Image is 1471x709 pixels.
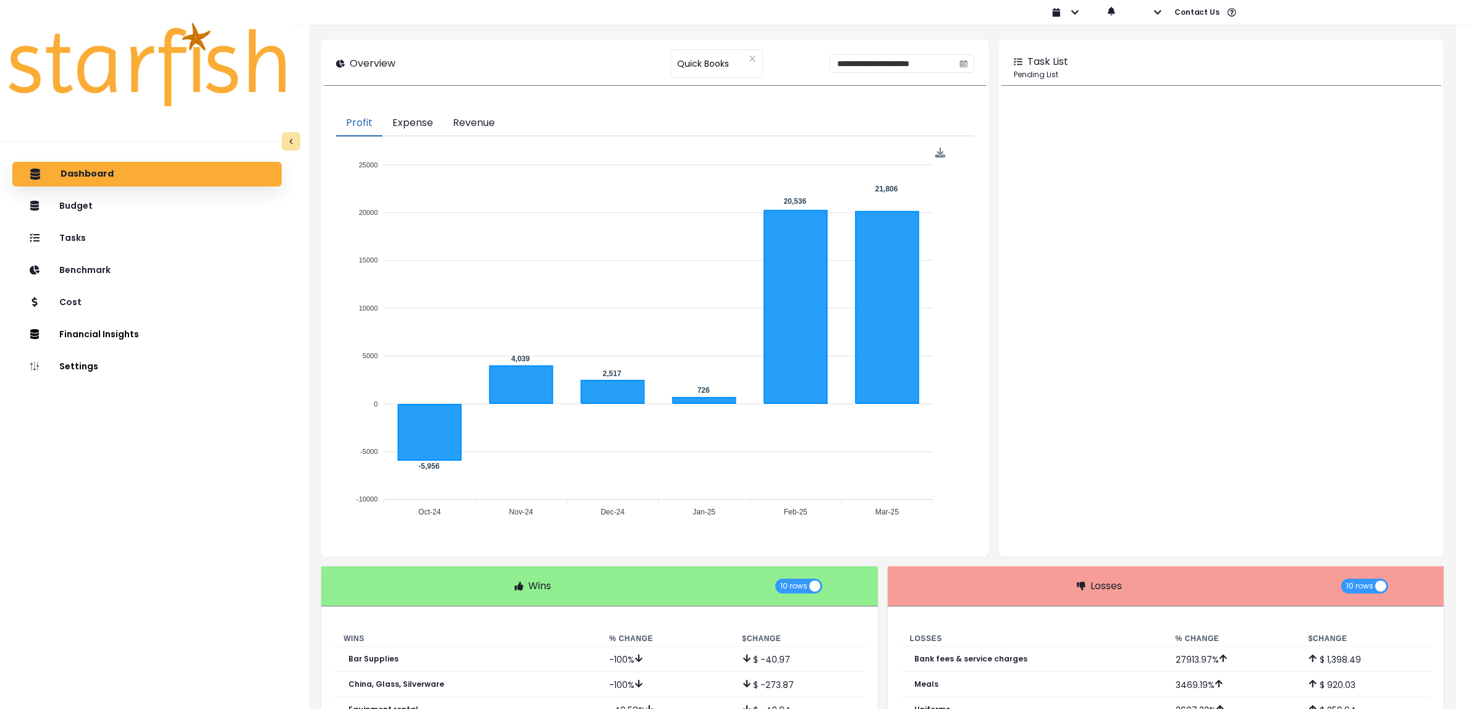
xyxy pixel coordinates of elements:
[935,148,946,158] div: Menu
[599,672,732,697] td: -100 %
[900,631,1166,647] th: Losses
[1166,631,1299,647] th: % Change
[334,631,599,647] th: Wins
[12,194,282,219] button: Budget
[359,161,378,169] tspan: 25000
[1299,647,1431,672] td: $ 1,398.49
[419,508,441,516] tspan: Oct-24
[733,631,866,647] th: $ Change
[12,354,282,379] button: Settings
[443,111,505,136] button: Revenue
[61,169,114,180] p: Dashboard
[363,352,377,359] tspan: 5000
[935,148,946,158] img: Download Profit
[348,680,444,689] p: China, Glass, Silverware
[59,265,111,275] p: Benchmark
[749,52,756,65] button: Clear
[1346,579,1373,594] span: 10 rows
[382,111,443,136] button: Expense
[12,162,282,187] button: Dashboard
[374,400,377,408] tspan: 0
[693,508,716,516] tspan: Jan-25
[876,508,900,516] tspan: Mar-25
[12,322,282,347] button: Financial Insights
[749,55,756,62] svg: close
[1166,647,1299,672] td: 27913.97 %
[959,59,968,68] svg: calendar
[12,258,282,283] button: Benchmark
[59,297,82,308] p: Cost
[601,508,625,516] tspan: Dec-24
[12,226,282,251] button: Tasks
[1027,54,1068,69] p: Task List
[360,448,377,455] tspan: -5000
[59,233,86,243] p: Tasks
[336,111,382,136] button: Profit
[733,647,866,672] td: $ -40.97
[1299,631,1431,647] th: $ Change
[359,209,378,216] tspan: 20000
[1014,69,1429,80] p: Pending List
[599,631,732,647] th: % Change
[677,51,729,77] span: Quick Books
[59,201,93,211] p: Budget
[359,304,378,312] tspan: 10000
[348,655,398,663] p: Bar Supplies
[915,655,1028,663] p: Bank fees & service charges
[733,672,866,697] td: $ -273.87
[1090,579,1122,594] p: Losses
[1299,672,1431,697] td: $ 920.03
[356,496,377,503] tspan: -10000
[784,508,807,516] tspan: Feb-25
[1166,672,1299,697] td: 3469.19 %
[510,508,534,516] tspan: Nov-24
[780,579,807,594] span: 10 rows
[528,579,551,594] p: Wins
[12,290,282,315] button: Cost
[599,647,732,672] td: -100 %
[350,56,395,71] p: Overview
[915,680,939,689] p: Meals
[359,257,378,264] tspan: 15000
